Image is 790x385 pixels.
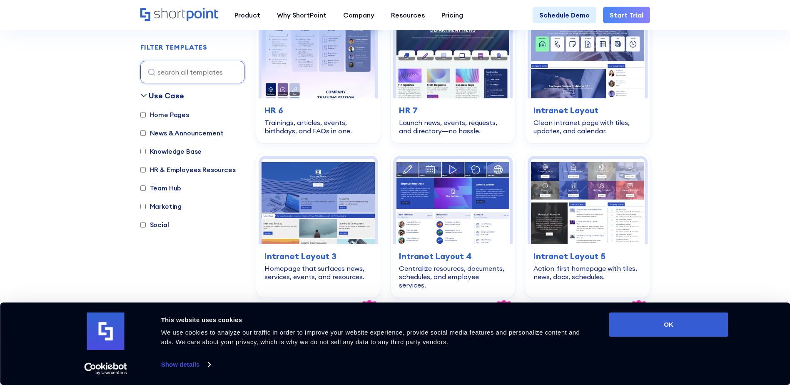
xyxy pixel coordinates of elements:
label: Home Pages [140,110,189,120]
a: Resources [383,7,433,23]
div: Homepage that surfaces news, services, events, and resources. [264,264,372,281]
label: Team Hub [140,183,182,193]
a: Pricing [433,7,471,23]
img: HR 7 – HR SharePoint Template: Launch news, events, requests, and directory—no hassle. [396,12,510,98]
div: Launch news, events, requests, and directory—no hassle. [399,118,507,135]
a: Product [226,7,269,23]
label: Marketing [140,201,182,211]
div: Pricing [441,10,463,20]
label: Knowledge Base [140,146,202,156]
a: HR 6 – HR SharePoint Site Template: Trainings, articles, events, birthdays, and FAQs in one.HR 6T... [256,7,381,143]
a: Intranet Layout 3 – SharePoint Homepage Template: Homepage that surfaces news, services, events, ... [256,153,381,297]
h3: HR 6 [264,104,372,117]
h3: Intranet Layout 5 [533,250,641,262]
a: HR 7 – HR SharePoint Template: Launch news, events, requests, and directory—no hassle.HR 7Launch ... [391,7,515,143]
a: Show details [161,358,210,371]
label: News & Announcement [140,128,224,138]
div: Company [343,10,374,20]
a: Company [335,7,383,23]
img: HR 6 – HR SharePoint Site Template: Trainings, articles, events, birthdays, and FAQs in one. [262,12,375,98]
a: Why ShortPoint [269,7,335,23]
a: Start Trial [603,7,650,23]
div: Why ShortPoint [277,10,326,20]
div: Centralize resources, documents, schedules, and employee services. [399,264,507,289]
div: Action-first homepage with tiles, news, docs, schedules. [533,264,641,281]
a: Intranet Layout – SharePoint Page Design: Clean intranet page with tiles, updates, and calendar.I... [525,7,650,143]
label: HR & Employees Resources [140,165,236,175]
a: Home [140,8,218,22]
iframe: Chat Widget [640,288,790,385]
input: search all templates [140,61,244,83]
input: HR & Employees Resources [140,167,146,172]
button: OK [609,312,728,337]
input: Social [140,222,146,227]
img: Intranet Layout 4 – Intranet Page Template: Centralize resources, documents, schedules, and emplo... [396,159,510,244]
div: Trainings, articles, events, birthdays, and FAQs in one. [264,118,372,135]
h3: Intranet Layout 4 [399,250,507,262]
h2: FILTER TEMPLATES [140,44,207,51]
label: Social [140,220,169,230]
h3: Intranet Layout 3 [264,250,372,262]
div: Product [234,10,260,20]
input: Team Hub [140,185,146,191]
h3: Intranet Layout [533,104,641,117]
input: Home Pages [140,112,146,117]
a: Usercentrics Cookiebot - opens in a new window [69,362,142,375]
div: Use Case [149,90,184,101]
div: Resources [391,10,425,20]
span: We use cookies to analyze our traffic in order to improve your website experience, provide social... [161,329,580,345]
div: Clean intranet page with tiles, updates, and calendar. [533,118,641,135]
img: Intranet Layout 5 – SharePoint Page Template: Action-first homepage with tiles, news, docs, sched... [531,159,644,244]
input: Marketing [140,204,146,209]
h3: HR 7 [399,104,507,117]
input: News & Announcement [140,130,146,136]
a: Schedule Demo [533,7,596,23]
img: logo [87,312,125,350]
input: Knowledge Base [140,149,146,154]
a: Intranet Layout 5 – SharePoint Page Template: Action-first homepage with tiles, news, docs, sched... [525,153,650,297]
div: This website uses cookies [161,315,591,325]
a: Intranet Layout 4 – Intranet Page Template: Centralize resources, documents, schedules, and emplo... [391,153,515,297]
img: Intranet Layout – SharePoint Page Design: Clean intranet page with tiles, updates, and calendar. [531,12,644,98]
img: Intranet Layout 3 – SharePoint Homepage Template: Homepage that surfaces news, services, events, ... [262,159,375,244]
